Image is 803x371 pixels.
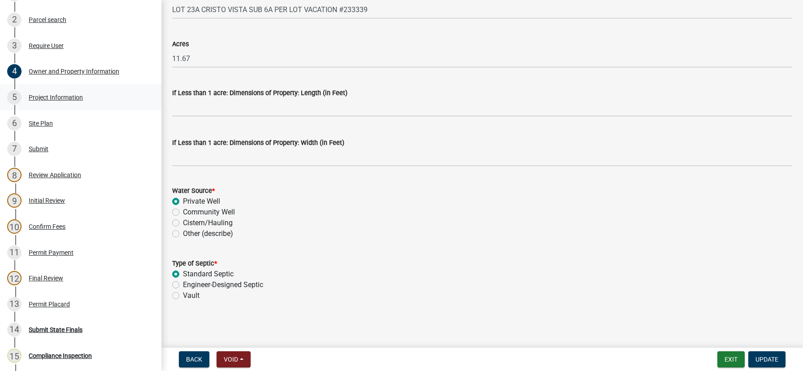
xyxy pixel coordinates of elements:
[183,218,233,228] label: Cistern/Hauling
[179,351,209,367] button: Back
[7,142,22,156] div: 7
[183,290,200,301] label: Vault
[7,323,22,337] div: 14
[7,193,22,208] div: 9
[7,116,22,131] div: 6
[29,146,48,152] div: Submit
[29,327,82,333] div: Submit State Finals
[748,351,786,367] button: Update
[217,351,251,367] button: Void
[29,17,66,23] div: Parcel search
[172,90,347,96] label: If Less than 1 acre: Dimensions of Property: Length (in Feet)
[717,351,745,367] button: Exit
[7,168,22,182] div: 8
[755,356,778,363] span: Update
[183,269,234,279] label: Standard Septic
[7,349,22,363] div: 15
[7,297,22,311] div: 13
[29,353,92,359] div: Compliance Inspection
[7,271,22,285] div: 12
[29,94,83,100] div: Project Information
[7,64,22,79] div: 4
[29,68,119,74] div: Owner and Property Information
[7,245,22,260] div: 11
[7,90,22,105] div: 5
[183,207,235,218] label: Community Well
[183,279,263,290] label: Engineer-Designed Septic
[224,356,238,363] span: Void
[172,261,217,267] label: Type of Septic
[29,43,64,49] div: Require User
[29,197,65,204] div: Initial Review
[7,39,22,53] div: 3
[7,13,22,27] div: 2
[29,275,63,281] div: Final Review
[183,196,220,207] label: Private Well
[186,356,202,363] span: Back
[29,172,81,178] div: Review Application
[183,228,233,239] label: Other (describe)
[29,249,74,256] div: Permit Payment
[7,219,22,234] div: 10
[172,140,344,146] label: If Less than 1 acre: Dimensions of Property: Width (in Feet)
[29,301,70,307] div: Permit Placard
[172,188,215,194] label: Water Source
[29,223,65,230] div: Confirm Fees
[29,120,53,127] div: Site Plan
[172,41,189,48] label: Acres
